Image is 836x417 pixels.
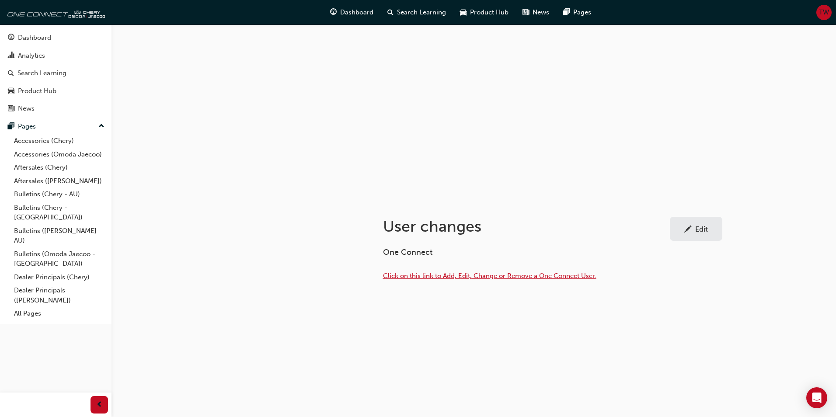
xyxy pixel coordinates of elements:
[819,7,829,17] span: TW
[383,247,432,257] span: One Connect
[522,7,529,18] span: news-icon
[684,226,692,234] span: pencil-icon
[8,87,14,95] span: car-icon
[573,7,591,17] span: Pages
[18,33,51,43] div: Dashboard
[8,52,14,60] span: chart-icon
[3,101,108,117] a: News
[3,83,108,99] a: Product Hub
[3,28,108,118] button: DashboardAnalyticsSearch LearningProduct HubNews
[397,7,446,17] span: Search Learning
[806,387,827,408] div: Open Intercom Messenger
[10,134,108,148] a: Accessories (Chery)
[4,3,105,21] img: oneconnect
[18,86,56,96] div: Product Hub
[8,69,14,77] span: search-icon
[383,272,596,280] a: Click on this link to Add, Edit, Change or Remove a One Connect User.
[340,7,373,17] span: Dashboard
[10,174,108,188] a: Aftersales ([PERSON_NAME])
[10,247,108,271] a: Bulletins (Omoda Jaecoo - [GEOGRAPHIC_DATA])
[18,51,45,61] div: Analytics
[8,34,14,42] span: guage-icon
[695,225,708,233] div: Edit
[383,217,670,236] h1: User changes
[3,118,108,135] button: Pages
[387,7,394,18] span: search-icon
[10,161,108,174] a: Aftersales (Chery)
[10,284,108,307] a: Dealer Principals ([PERSON_NAME])
[3,65,108,81] a: Search Learning
[10,307,108,320] a: All Pages
[10,224,108,247] a: Bulletins ([PERSON_NAME] - AU)
[98,121,104,132] span: up-icon
[556,3,598,21] a: pages-iconPages
[17,68,66,78] div: Search Learning
[8,123,14,131] span: pages-icon
[18,104,35,114] div: News
[3,30,108,46] a: Dashboard
[816,5,832,20] button: TW
[453,3,516,21] a: car-iconProduct Hub
[10,188,108,201] a: Bulletins (Chery - AU)
[10,148,108,161] a: Accessories (Omoda Jaecoo)
[18,122,36,132] div: Pages
[330,7,337,18] span: guage-icon
[10,271,108,284] a: Dealer Principals (Chery)
[380,3,453,21] a: search-iconSearch Learning
[10,201,108,224] a: Bulletins (Chery - [GEOGRAPHIC_DATA])
[460,7,467,18] span: car-icon
[563,7,570,18] span: pages-icon
[516,3,556,21] a: news-iconNews
[8,105,14,113] span: news-icon
[3,48,108,64] a: Analytics
[470,7,509,17] span: Product Hub
[670,217,722,241] a: Edit
[533,7,549,17] span: News
[96,400,103,410] span: prev-icon
[323,3,380,21] a: guage-iconDashboard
